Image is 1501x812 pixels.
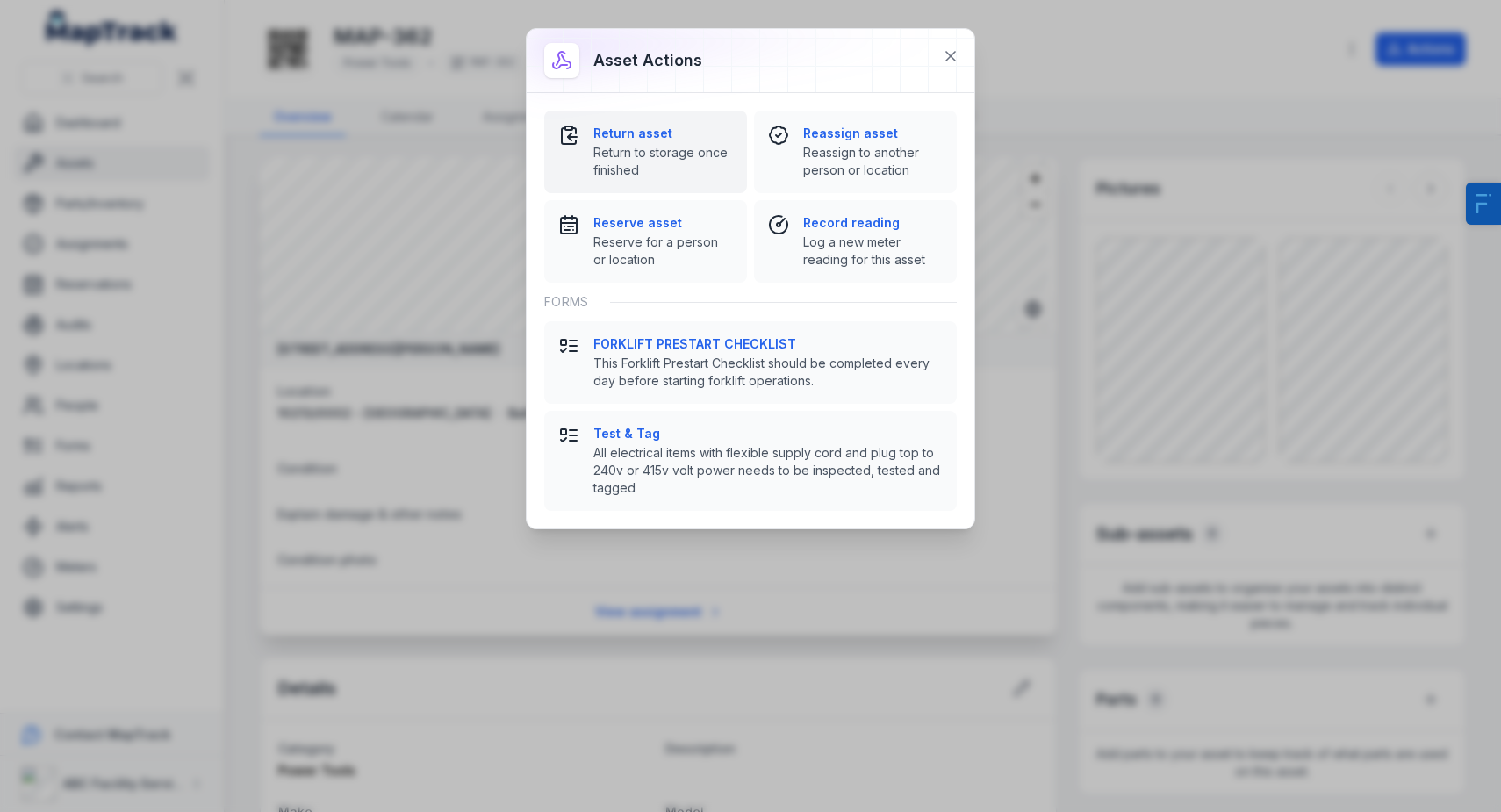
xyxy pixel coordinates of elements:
[593,425,943,442] strong: Test & Tag
[593,214,733,232] strong: Reserve asset
[593,355,943,390] span: This Forklift Prestart Checklist should be completed every day before starting forklift operations.
[803,144,943,179] span: Reassign to another person or location
[803,214,943,232] strong: Record reading
[544,200,747,283] button: Reserve assetReserve for a person or location
[593,234,733,269] span: Reserve for a person or location
[593,48,702,73] h3: Asset actions
[544,411,957,511] button: Test & TagAll electrical items with flexible supply cord and plug top to 240v or 415v volt power ...
[803,234,943,269] span: Log a new meter reading for this asset
[544,283,957,321] div: Forms
[544,111,747,193] button: Return assetReturn to storage once finished
[754,200,957,283] button: Record readingLog a new meter reading for this asset
[803,125,943,142] strong: Reassign asset
[593,335,943,353] strong: FORKLIFT PRESTART CHECKLIST
[593,144,733,179] span: Return to storage once finished
[593,125,733,142] strong: Return asset
[754,111,957,193] button: Reassign assetReassign to another person or location
[544,321,957,404] button: FORKLIFT PRESTART CHECKLISTThis Forklift Prestart Checklist should be completed every day before ...
[593,444,943,497] span: All electrical items with flexible supply cord and plug top to 240v or 415v volt power needs to b...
